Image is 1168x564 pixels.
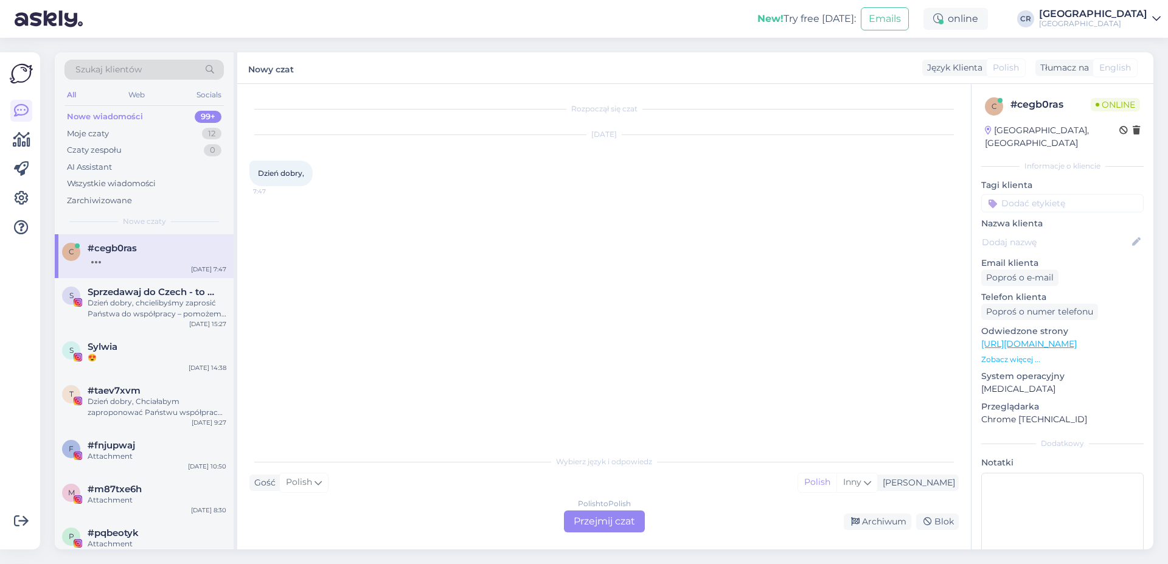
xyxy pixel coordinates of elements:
[204,144,221,156] div: 0
[67,161,112,173] div: AI Assistant
[67,178,156,190] div: Wszystkie wiadomości
[981,354,1144,365] p: Zobacz więcej ...
[258,169,304,178] span: Dzień dobry,
[564,510,645,532] div: Przejmij czat
[844,514,911,530] div: Archiwum
[69,346,74,355] span: S
[88,341,117,352] span: Sylwia
[195,111,221,123] div: 99+
[67,128,109,140] div: Moje czaty
[88,396,226,418] div: Dzień dobry, Chciałabym zaproponować Państwu współpracę. Jestem blogerką z [GEOGRAPHIC_DATA] rozp...
[249,476,276,489] div: Gość
[981,456,1144,469] p: Notatki
[253,187,299,196] span: 7:47
[798,473,836,492] div: Polish
[75,63,142,76] span: Szukaj klientów
[249,129,959,140] div: [DATE]
[88,243,137,254] span: #cegb0ras
[923,8,988,30] div: online
[981,400,1144,413] p: Przeglądarka
[67,144,122,156] div: Czaty zespołu
[10,62,33,85] img: Askly Logo
[1039,9,1161,29] a: [GEOGRAPHIC_DATA][GEOGRAPHIC_DATA]
[916,514,959,530] div: Blok
[1091,98,1140,111] span: Online
[88,385,141,396] span: #taev7xvm
[123,216,166,227] span: Nowe czaty
[981,438,1144,449] div: Dodatkowy
[981,370,1144,383] p: System operacyjny
[985,124,1119,150] div: [GEOGRAPHIC_DATA], [GEOGRAPHIC_DATA]
[194,87,224,103] div: Socials
[861,7,909,30] button: Emails
[981,383,1144,395] p: [MEDICAL_DATA]
[878,476,955,489] div: [PERSON_NAME]
[981,304,1098,320] div: Poproś o numer telefonu
[981,291,1144,304] p: Telefon klienta
[188,462,226,471] div: [DATE] 10:50
[982,235,1130,249] input: Dodaj nazwę
[88,527,139,538] span: #pqbeotyk
[1039,19,1147,29] div: [GEOGRAPHIC_DATA]
[981,217,1144,230] p: Nazwa klienta
[69,247,74,256] span: c
[981,413,1144,426] p: Chrome [TECHNICAL_ID]
[88,538,226,549] div: Attachment
[88,484,142,495] span: #m87txe6h
[1010,97,1091,112] div: # cegb0ras
[69,389,74,399] span: t
[578,498,631,509] div: Polish to Polish
[126,87,147,103] div: Web
[922,61,982,74] div: Język Klienta
[189,319,226,329] div: [DATE] 15:27
[69,444,74,453] span: f
[981,161,1144,172] div: Informacje o kliencie
[981,257,1144,270] p: Email klienta
[67,111,143,123] div: Nowe wiadomości
[189,363,226,372] div: [DATE] 14:38
[69,291,74,300] span: S
[1099,61,1131,74] span: English
[68,488,75,497] span: m
[88,451,226,462] div: Attachment
[69,532,74,541] span: p
[248,60,294,76] label: Nowy czat
[286,476,312,489] span: Polish
[64,87,78,103] div: All
[843,476,861,487] span: Inny
[249,103,959,114] div: Rozpoczął się czat
[88,440,135,451] span: #fnjupwaj
[88,495,226,506] div: Attachment
[981,325,1144,338] p: Odwiedzone strony
[757,12,856,26] div: Try free [DATE]:
[191,506,226,515] div: [DATE] 8:30
[992,102,997,111] span: c
[67,195,132,207] div: Zarchiwizowane
[1017,10,1034,27] div: CR
[202,128,221,140] div: 12
[981,270,1058,286] div: Poproś o e-mail
[1035,61,1089,74] div: Tłumacz na
[249,456,959,467] div: Wybierz język i odpowiedz
[981,194,1144,212] input: Dodać etykietę
[981,338,1077,349] a: [URL][DOMAIN_NAME]
[192,418,226,427] div: [DATE] 9:27
[993,61,1019,74] span: Polish
[88,352,226,363] div: 😍
[191,265,226,274] div: [DATE] 7:47
[1039,9,1147,19] div: [GEOGRAPHIC_DATA]
[757,13,784,24] b: New!
[88,298,226,319] div: Dzień dobry, chcielibyśmy zaprosić Państwa do współpracy – pomożemy dotrzeć do czeskich i [DEMOGR...
[88,287,214,298] span: Sprzedawaj do Czech - to proste!
[981,179,1144,192] p: Tagi klienta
